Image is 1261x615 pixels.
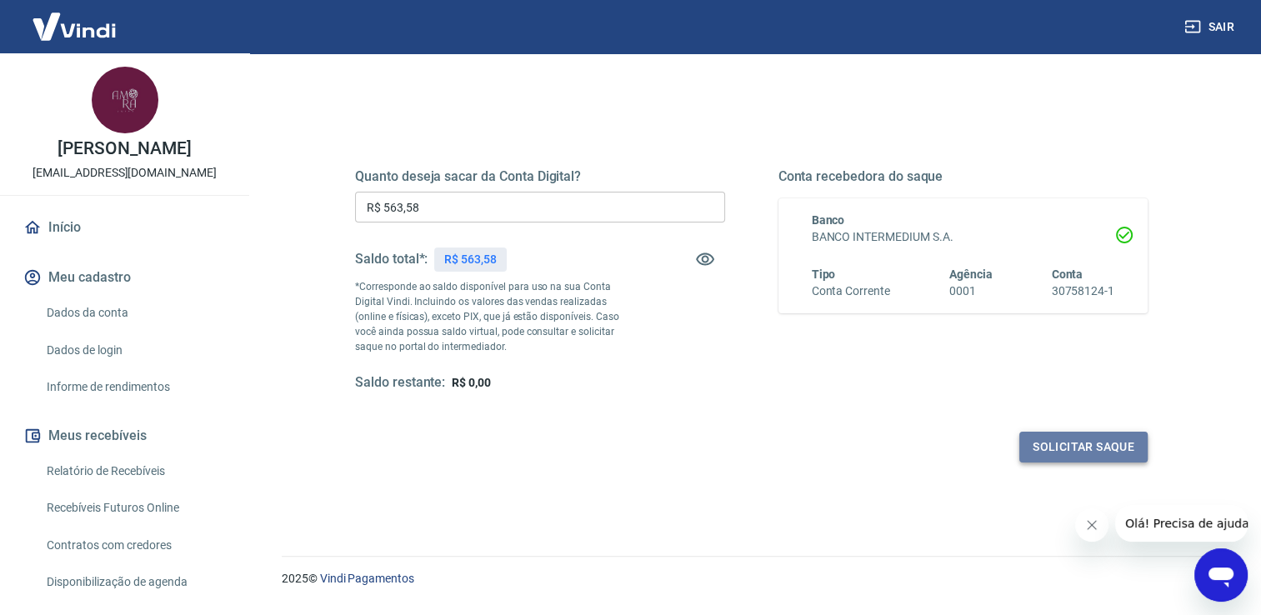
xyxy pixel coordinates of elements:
[812,213,845,227] span: Banco
[778,168,1148,185] h5: Conta recebedora do saque
[58,140,191,157] p: [PERSON_NAME]
[355,374,445,392] h5: Saldo restante:
[1051,267,1083,281] span: Conta
[355,168,725,185] h5: Quanto deseja sacar da Conta Digital?
[40,528,229,562] a: Contratos com credores
[20,1,128,52] img: Vindi
[1019,432,1148,462] button: Solicitar saque
[1115,505,1248,542] iframe: Mensagem da empresa
[1051,282,1114,300] h6: 30758124-1
[949,282,993,300] h6: 0001
[40,370,229,404] a: Informe de rendimentos
[282,570,1221,587] p: 2025 ©
[1181,12,1241,42] button: Sair
[92,67,158,133] img: 63b345ac-3736-441d-a5e1-979e3665bde5.jpeg
[40,296,229,330] a: Dados da conta
[20,209,229,246] a: Início
[40,454,229,488] a: Relatório de Recebíveis
[1194,548,1248,602] iframe: Botão para abrir a janela de mensagens
[40,565,229,599] a: Disponibilização de agenda
[452,376,491,389] span: R$ 0,00
[20,259,229,296] button: Meu cadastro
[20,417,229,454] button: Meus recebíveis
[949,267,993,281] span: Agência
[812,228,1115,246] h6: BANCO INTERMEDIUM S.A.
[812,267,836,281] span: Tipo
[40,333,229,367] a: Dados de login
[1075,508,1108,542] iframe: Fechar mensagem
[812,282,890,300] h6: Conta Corrente
[444,251,497,268] p: R$ 563,58
[355,251,428,267] h5: Saldo total*:
[33,164,217,182] p: [EMAIL_ADDRESS][DOMAIN_NAME]
[355,279,633,354] p: *Corresponde ao saldo disponível para uso na sua Conta Digital Vindi. Incluindo os valores das ve...
[40,491,229,525] a: Recebíveis Futuros Online
[320,572,414,585] a: Vindi Pagamentos
[10,12,140,25] span: Olá! Precisa de ajuda?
